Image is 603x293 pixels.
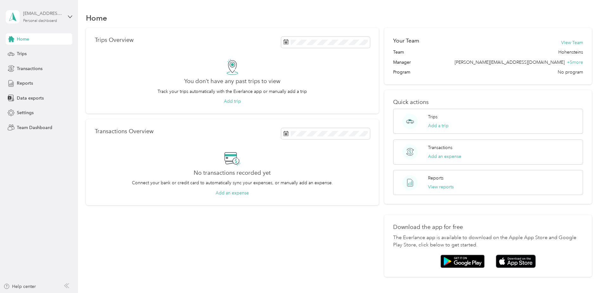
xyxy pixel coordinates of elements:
[428,114,438,120] p: Trips
[428,144,452,151] p: Transactions
[496,255,536,268] img: App store
[216,190,249,196] button: Add an expense
[194,170,271,176] h2: No transactions recorded yet
[428,153,461,160] button: Add an expense
[17,95,44,101] span: Data exports
[95,37,133,43] p: Trips Overview
[184,78,280,85] h2: You don’t have any past trips to view
[95,128,153,135] p: Transactions Overview
[393,234,583,249] p: The Everlance app is available to download on the Apple App Store and Google Play Store, click be...
[158,88,307,95] p: Track your trips automatically with the Everlance app or manually add a trip
[393,99,583,106] p: Quick actions
[393,37,419,45] h2: Your Team
[86,15,107,21] h1: Home
[393,59,411,66] span: Manager
[17,50,27,57] span: Trips
[17,109,34,116] span: Settings
[23,10,63,17] div: [EMAIL_ADDRESS][DOMAIN_NAME]
[455,60,565,65] span: [PERSON_NAME][EMAIL_ADDRESS][DOMAIN_NAME]
[393,49,404,55] span: Team
[224,98,241,105] button: Add trip
[23,19,57,23] div: Personal dashboard
[567,60,583,65] span: + 5 more
[558,49,583,55] span: Hohensteins
[132,179,333,186] p: Connect your bank or credit card to automatically sync your expenses, or manually add an expense.
[393,69,410,75] span: Program
[17,65,42,72] span: Transactions
[393,224,583,231] p: Download the app for free
[428,175,444,181] p: Reports
[561,39,583,46] button: View Team
[440,255,485,268] img: Google play
[567,257,603,293] iframe: Everlance-gr Chat Button Frame
[428,122,449,129] button: Add a trip
[558,69,583,75] span: No program
[17,80,33,87] span: Reports
[3,283,36,290] button: Help center
[428,184,454,190] button: View reports
[17,124,52,131] span: Team Dashboard
[17,36,29,42] span: Home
